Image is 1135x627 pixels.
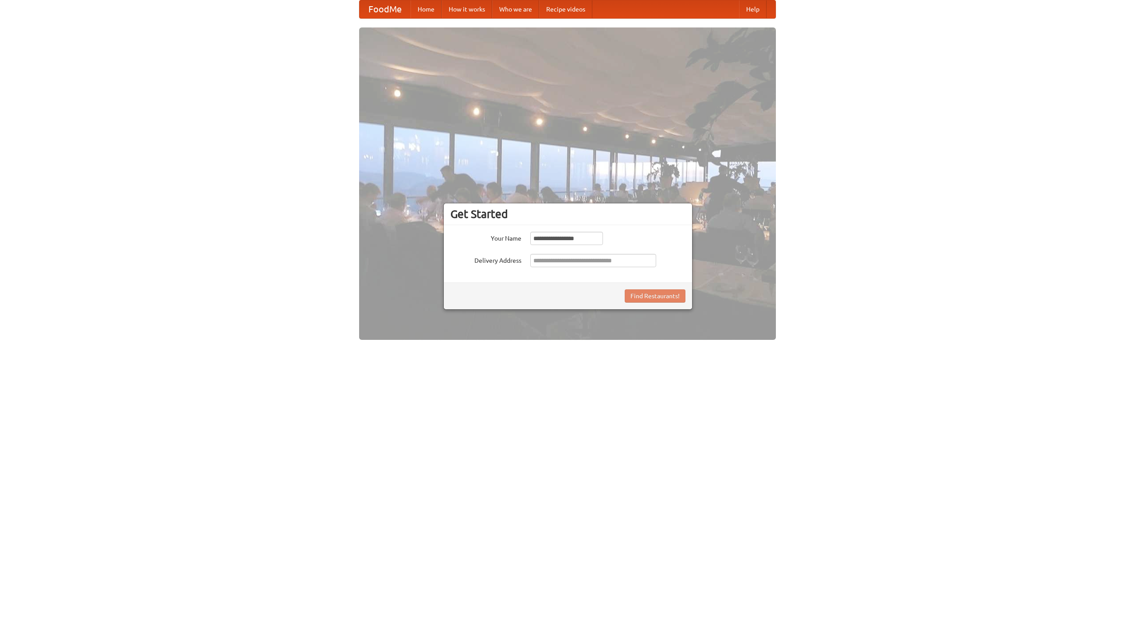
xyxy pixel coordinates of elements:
label: Your Name [450,232,521,243]
a: How it works [442,0,492,18]
h3: Get Started [450,207,685,221]
a: Home [411,0,442,18]
button: Find Restaurants! [625,289,685,303]
a: Who we are [492,0,539,18]
a: Help [739,0,767,18]
a: FoodMe [360,0,411,18]
a: Recipe videos [539,0,592,18]
label: Delivery Address [450,254,521,265]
